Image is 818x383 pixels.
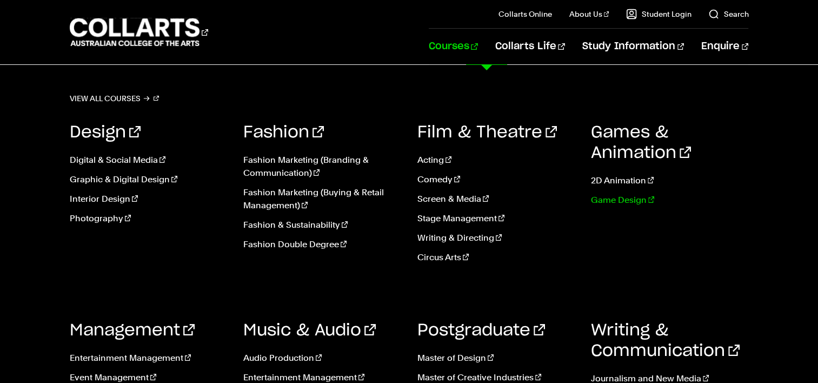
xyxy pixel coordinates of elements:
a: Music & Audio [243,322,376,339]
a: Study Information [582,29,684,64]
a: Stage Management [417,212,575,225]
a: Master of Design [417,352,575,365]
a: Comedy [417,173,575,186]
a: Photography [70,212,227,225]
a: Circus Arts [417,251,575,264]
a: Fashion & Sustainability [243,219,401,232]
a: Interior Design [70,193,227,206]
a: Fashion Marketing (Buying & Retail Management) [243,186,401,212]
a: Collarts Life [495,29,565,64]
a: Enquire [701,29,748,64]
a: Film & Theatre [417,124,557,141]
a: 2D Animation [591,174,748,187]
a: Digital & Social Media [70,154,227,167]
a: About Us [569,9,609,19]
a: Student Login [626,9,691,19]
a: Fashion [243,124,324,141]
a: Management [70,322,195,339]
a: Fashion Marketing (Branding & Communication) [243,154,401,180]
a: Courses [429,29,478,64]
a: Game Design [591,194,748,207]
a: Collarts Online [498,9,552,19]
a: Writing & Directing [417,232,575,245]
a: Postgraduate [417,322,545,339]
div: Go to homepage [70,17,208,48]
a: Screen & Media [417,193,575,206]
a: Writing & Communication [591,322,740,359]
a: Acting [417,154,575,167]
a: Graphic & Digital Design [70,173,227,186]
a: Search [708,9,748,19]
a: Fashion Double Degree [243,238,401,251]
a: Design [70,124,141,141]
a: Audio Production [243,352,401,365]
a: Entertainment Management [70,352,227,365]
a: View all courses [70,91,159,106]
a: Games & Animation [591,124,691,161]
